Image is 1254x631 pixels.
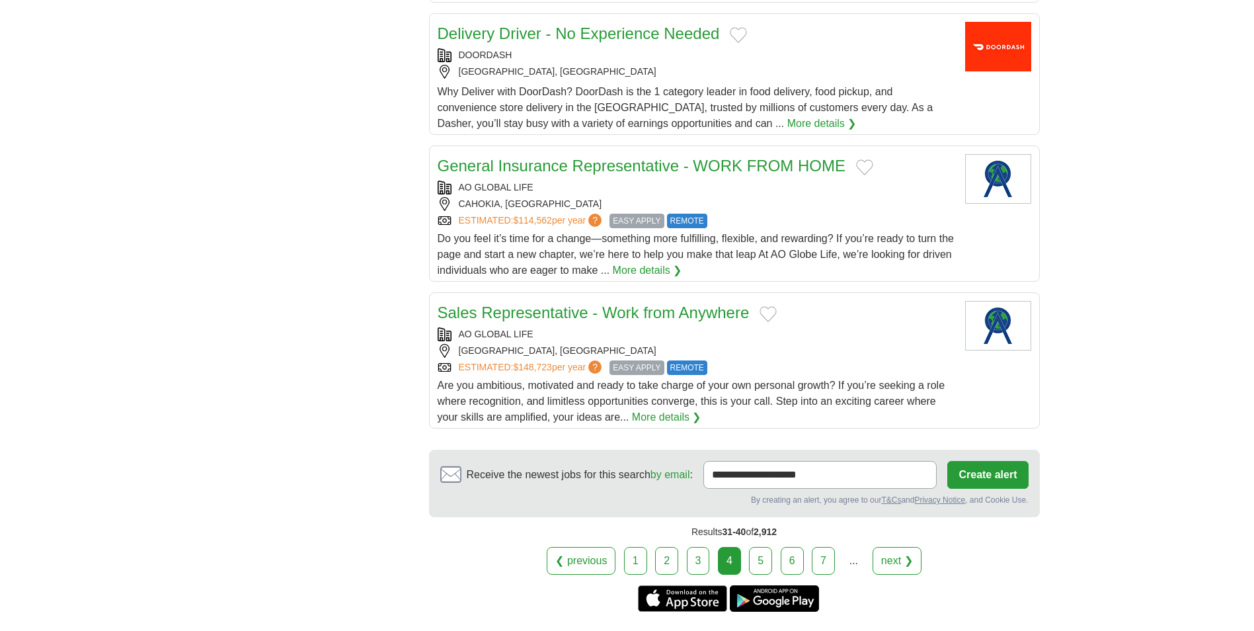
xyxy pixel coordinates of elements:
[438,157,846,175] a: General Insurance Representative - WORK FROM HOME
[438,86,933,129] span: Why Deliver with DoorDash? DoorDash is the 1 category leader in food delivery, food pickup, and c...
[856,159,873,175] button: Add to favorite jobs
[965,154,1031,204] img: Company logo
[467,467,693,483] span: Receive the newest jobs for this search :
[638,585,727,612] a: Get the iPhone app
[687,547,710,575] a: 3
[513,362,551,372] span: $148,723
[438,24,720,42] a: Delivery Driver - No Experience Needed
[438,327,955,341] div: AO GLOBAL LIFE
[914,495,965,505] a: Privacy Notice
[749,547,772,575] a: 5
[429,517,1040,547] div: Results of
[440,494,1029,506] div: By creating an alert, you agree to our and , and Cookie Use.
[718,547,741,575] div: 4
[588,214,602,227] span: ?
[730,27,747,43] button: Add to favorite jobs
[459,50,512,60] a: DOORDASH
[781,547,804,575] a: 6
[513,215,551,226] span: $114,562
[947,461,1028,489] button: Create alert
[438,233,954,276] span: Do you feel it’s time for a change—something more fulfilling, flexible, and rewarding? If you’re ...
[667,360,707,375] span: REMOTE
[547,547,615,575] a: ❮ previous
[965,301,1031,351] img: Company logo
[459,214,605,228] a: ESTIMATED:$114,562per year?
[881,495,901,505] a: T&Cs
[840,548,867,574] div: ...
[624,547,647,575] a: 1
[667,214,707,228] span: REMOTE
[438,65,955,79] div: [GEOGRAPHIC_DATA], [GEOGRAPHIC_DATA]
[438,197,955,211] div: CAHOKIA, [GEOGRAPHIC_DATA]
[438,304,750,321] a: Sales Representative - Work from Anywhere
[609,214,664,228] span: EASY APPLY
[812,547,835,575] a: 7
[723,526,746,537] span: 31-40
[609,360,664,375] span: EASY APPLY
[438,380,945,423] span: Are you ambitious, motivated and ready to take charge of your own personal growth? If you’re seek...
[632,409,701,425] a: More details ❯
[873,547,921,575] a: next ❯
[613,263,682,278] a: More details ❯
[438,344,955,358] div: [GEOGRAPHIC_DATA], [GEOGRAPHIC_DATA]
[965,22,1031,71] img: Doordash logo
[655,547,678,575] a: 2
[754,526,777,537] span: 2,912
[787,116,857,132] a: More details ❯
[760,306,777,322] button: Add to favorite jobs
[588,360,602,374] span: ?
[650,469,690,480] a: by email
[438,181,955,194] div: AO GLOBAL LIFE
[459,360,605,375] a: ESTIMATED:$148,723per year?
[730,585,819,612] a: Get the Android app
